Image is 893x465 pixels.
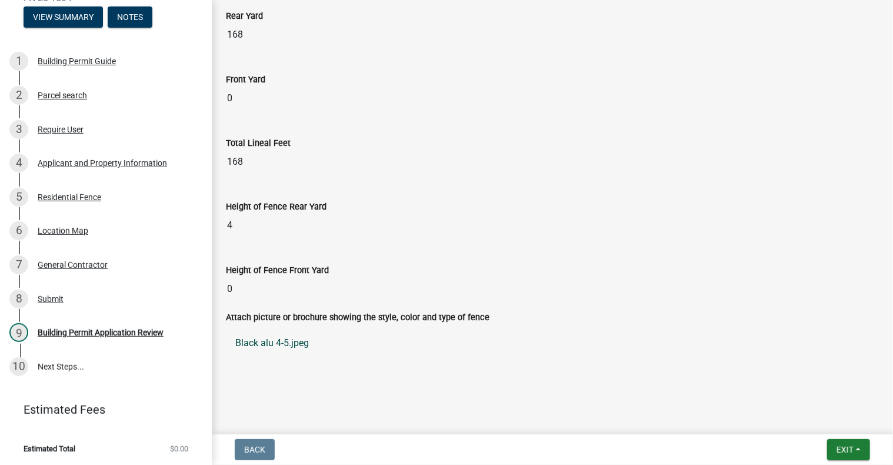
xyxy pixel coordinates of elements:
label: Height of Fence Front Yard [226,267,329,275]
div: General Contractor [38,261,108,269]
label: Rear Yard [226,12,263,21]
div: Building Permit Guide [38,57,116,65]
span: $0.00 [170,445,188,453]
div: 5 [9,188,28,207]
span: Exit [837,445,854,454]
div: 8 [9,290,28,308]
label: Total Lineal Feet [226,139,291,148]
div: 4 [9,154,28,172]
a: Black alu 4-5.jpeg [226,329,879,357]
div: Submit [38,295,64,303]
div: Applicant and Property Information [38,159,167,167]
div: Building Permit Application Review [38,328,164,337]
a: Estimated Fees [9,398,193,421]
wm-modal-confirm: Notes [108,13,152,22]
div: 7 [9,255,28,274]
div: 9 [9,323,28,342]
span: Back [244,445,265,454]
label: Height of Fence Rear Yard [226,203,326,211]
div: 2 [9,86,28,105]
label: Attach picture or brochure showing the style, color and type of fence [226,314,489,322]
button: Back [235,439,275,460]
label: Front Yard [226,76,265,84]
div: 1 [9,52,28,71]
span: Estimated Total [24,445,75,453]
wm-modal-confirm: Summary [24,13,103,22]
div: Require User [38,125,84,134]
div: Parcel search [38,91,87,99]
button: Exit [827,439,870,460]
div: Residential Fence [38,193,101,201]
div: 6 [9,221,28,240]
div: Location Map [38,227,88,235]
div: 10 [9,357,28,376]
button: View Summary [24,6,103,28]
div: 3 [9,120,28,139]
button: Notes [108,6,152,28]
